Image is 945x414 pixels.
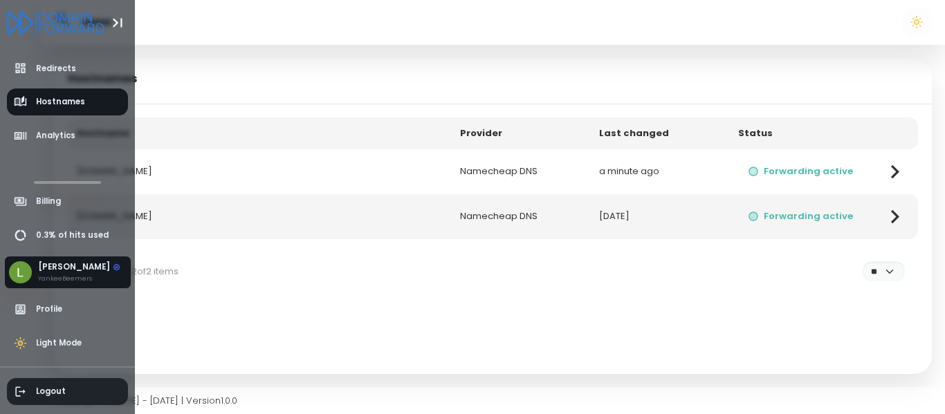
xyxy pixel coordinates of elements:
span: 0.3% of hits used [36,229,109,241]
button: Forwarding active [738,160,863,184]
td: [DOMAIN_NAME] [68,194,451,239]
button: Forwarding active [738,205,863,229]
th: Provider [451,117,590,149]
span: Logout [36,386,66,397]
th: Status [729,117,872,149]
td: a minute ago [590,149,729,194]
a: Billing [7,188,129,215]
a: Analytics [7,122,129,149]
a: Logo [7,12,104,31]
select: Per [863,261,904,281]
div: YankeeBeemers [38,274,120,283]
span: Profile [36,303,62,315]
span: Billing [36,196,61,207]
th: Hostname [68,117,451,149]
td: [DATE] [590,194,729,239]
a: Hostnames [7,88,129,115]
button: Toggle Aside [104,10,131,36]
td: Namecheap DNS [451,149,590,194]
span: Hostnames [36,96,85,108]
span: Redirects [36,63,76,75]
span: Copyright © [DATE] - [DATE] | Version 1.0.0 [54,394,237,407]
a: 0.3% of hits used [7,222,129,249]
span: Analytics [36,130,75,142]
th: Last changed [590,117,729,149]
td: [DOMAIN_NAME] [68,149,451,194]
span: Light Mode [36,337,82,349]
a: Redirects [7,55,129,82]
div: [PERSON_NAME] [38,261,120,274]
img: Avatar [9,261,32,284]
td: Namecheap DNS [451,194,590,239]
